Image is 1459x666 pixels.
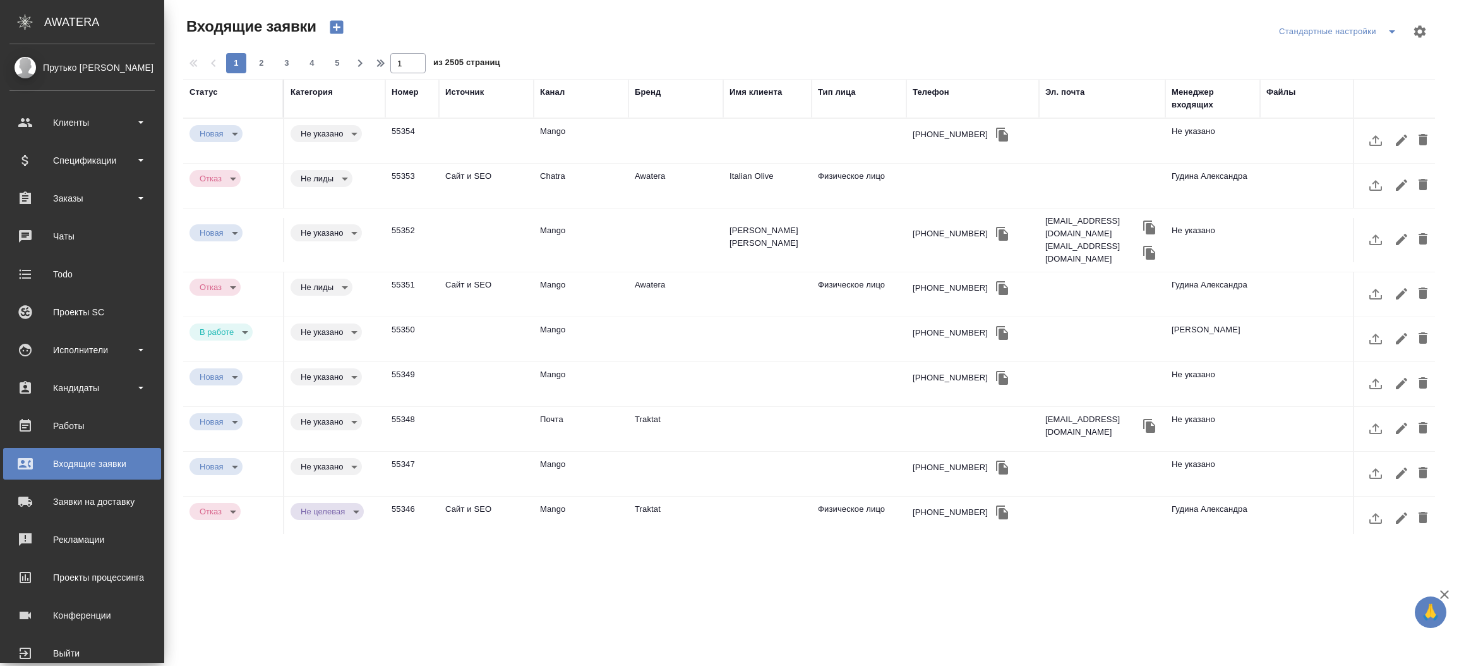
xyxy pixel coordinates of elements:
button: Редактировать [1391,503,1412,533]
button: Отказ [196,506,225,517]
button: Новая [196,372,227,382]
td: Mango [534,497,628,541]
div: Эл. почта [1045,86,1084,99]
button: Удалить [1412,125,1434,155]
a: Todo [3,258,161,290]
div: [PHONE_NUMBER] [913,327,988,339]
td: Почта [534,407,628,451]
button: Загрузить файл [1360,368,1391,399]
button: Удалить [1412,224,1434,255]
div: Прутько [PERSON_NAME] [9,61,155,75]
button: Скопировать [993,458,1012,477]
button: Новая [196,227,227,238]
button: Скопировать [1140,416,1159,435]
div: Новая [291,170,352,187]
button: Отказ [196,173,225,184]
td: Mango [534,362,628,406]
div: Проекты SC [9,303,155,322]
td: Не указано [1165,119,1260,163]
td: Гудина Александра [1165,164,1260,208]
div: Выйти [9,644,155,663]
button: Удалить [1412,503,1434,533]
div: [PHONE_NUMBER] [913,128,988,141]
button: Скопировать [993,224,1012,243]
div: Кандидаты [9,378,155,397]
td: 55348 [385,407,439,451]
p: [EMAIL_ADDRESS][DOMAIN_NAME] [1045,413,1140,439]
td: 55354 [385,119,439,163]
td: Traktat [628,407,723,451]
div: [PHONE_NUMBER] [913,461,988,474]
div: Номер [392,86,419,99]
td: 55351 [385,272,439,317]
div: [PHONE_NUMBER] [913,372,988,384]
button: Удалить [1412,324,1434,354]
span: из 2505 страниц [433,55,500,73]
button: Новая [196,128,227,139]
button: Не указано [297,227,347,238]
div: Категория [291,86,333,99]
p: [EMAIL_ADDRESS][DOMAIN_NAME] [1045,240,1140,265]
button: 3 [277,53,297,73]
div: AWATERA [44,9,164,35]
div: Менеджер входящих [1172,86,1254,111]
button: Не указано [297,128,347,139]
button: Загрузить файл [1360,224,1391,255]
a: Проекты SC [3,296,161,328]
div: Новая [291,413,362,430]
button: Удалить [1412,368,1434,399]
a: Работы [3,410,161,442]
span: 3 [277,57,297,70]
span: 2 [251,57,272,70]
button: 2 [251,53,272,73]
button: В работе [196,327,237,337]
div: Новая [291,458,362,475]
button: Редактировать [1391,279,1412,309]
div: Todo [9,265,155,284]
button: Загрузить файл [1360,324,1391,354]
div: Спецификации [9,151,155,170]
td: 55347 [385,452,439,496]
div: Файлы [1266,86,1295,99]
td: 55349 [385,362,439,406]
span: Настроить таблицу [1405,16,1435,47]
button: Скопировать [1140,243,1159,262]
td: Awatera [628,272,723,317]
button: 🙏 [1415,596,1446,628]
span: Входящие заявки [183,16,316,37]
td: 55352 [385,218,439,262]
button: Редактировать [1391,324,1412,354]
td: Не указано [1165,407,1260,451]
td: [PERSON_NAME] [1165,317,1260,361]
div: Телефон [913,86,949,99]
div: split button [1276,21,1405,42]
button: Скопировать [993,279,1012,298]
div: Проекты процессинга [9,568,155,587]
button: Отказ [196,282,225,293]
button: Редактировать [1391,224,1412,255]
td: Mango [534,452,628,496]
button: Редактировать [1391,125,1412,155]
button: Не лиды [297,282,337,293]
div: Новая [189,458,243,475]
td: Гудина Александра [1165,272,1260,317]
button: Не указано [297,416,347,427]
td: Mango [534,272,628,317]
div: Новая [189,224,243,241]
td: 55350 [385,317,439,361]
div: Бренд [635,86,661,99]
div: Исполнители [9,341,155,360]
td: Не указано [1165,218,1260,262]
div: Новая [291,224,362,241]
div: Конференции [9,606,155,625]
div: Статус [189,86,218,99]
td: Сайт и SEO [439,164,534,208]
div: [PHONE_NUMBER] [913,227,988,240]
td: 55353 [385,164,439,208]
div: Новая [291,368,362,385]
button: 5 [327,53,347,73]
a: Входящие заявки [3,448,161,480]
div: Работы [9,416,155,435]
button: Не целевая [297,506,349,517]
div: Новая [189,170,241,187]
